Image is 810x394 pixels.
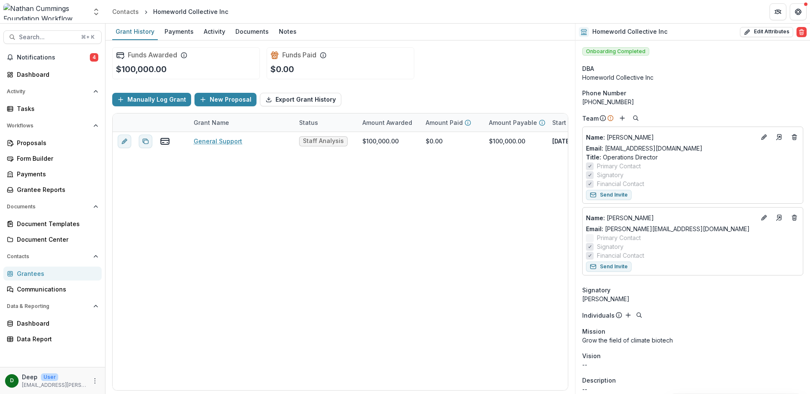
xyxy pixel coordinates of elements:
[582,114,599,123] p: Team
[586,225,603,232] span: Email:
[426,137,443,146] div: $0.00
[597,233,641,242] span: Primary Contact
[160,136,170,146] button: view-payments
[3,151,102,165] a: Form Builder
[17,219,95,228] div: Document Templates
[362,137,399,146] div: $100,000.00
[3,102,102,116] a: Tasks
[3,167,102,181] a: Payments
[7,204,90,210] span: Documents
[10,378,14,383] div: Deep
[7,123,90,129] span: Workflows
[3,3,87,20] img: Nathan Cummings Foundation Workflow Sandbox logo
[118,135,131,148] button: edit
[421,113,484,132] div: Amount Paid
[547,113,610,132] div: Start Date
[17,170,95,178] div: Payments
[597,242,624,251] span: Signatory
[586,214,605,221] span: Name :
[232,25,272,38] div: Documents
[586,213,756,222] p: [PERSON_NAME]
[552,137,571,146] p: [DATE]
[153,7,228,16] div: Homeworld Collective Inc
[17,54,90,61] span: Notifications
[17,335,95,343] div: Data Report
[634,310,644,320] button: Search
[769,3,786,20] button: Partners
[3,300,102,313] button: Open Data & Reporting
[586,144,702,153] a: Email: [EMAIL_ADDRESS][DOMAIN_NAME]
[617,113,627,123] button: Add
[90,53,98,62] span: 4
[17,185,95,194] div: Grantee Reports
[586,133,756,142] p: [PERSON_NAME]
[294,118,323,127] div: Status
[582,294,803,303] div: [PERSON_NAME]
[586,145,603,152] span: Email:
[17,138,95,147] div: Proposals
[586,213,756,222] a: Name: [PERSON_NAME]
[796,27,807,37] button: Delete
[547,118,587,127] div: Start Date
[161,24,197,40] a: Payments
[79,32,96,42] div: ⌘ + K
[582,360,803,369] p: --
[275,24,300,40] a: Notes
[582,73,803,82] div: Homeworld Collective Inc
[582,351,601,360] span: Vision
[189,118,234,127] div: Grant Name
[3,316,102,330] a: Dashboard
[22,381,86,389] p: [EMAIL_ADDRESS][PERSON_NAME][DOMAIN_NAME]
[7,303,90,309] span: Data & Reporting
[759,132,769,142] button: Edit
[260,93,341,106] button: Export Grant History
[489,118,537,127] p: Amount Payable
[582,64,594,73] span: DBA
[790,3,807,20] button: Get Help
[582,327,605,336] span: Mission
[17,70,95,79] div: Dashboard
[582,336,803,345] p: Grow the field of climate biotech
[270,63,294,76] p: $0.00
[582,89,626,97] span: Phone Number
[161,25,197,38] div: Payments
[586,262,632,272] button: Send Invite
[357,118,417,127] div: Amount Awarded
[3,267,102,281] a: Grantees
[631,113,641,123] button: Search
[484,113,547,132] div: Amount Payable
[200,24,229,40] a: Activity
[112,7,139,16] div: Contacts
[3,119,102,132] button: Open Workflows
[582,47,649,56] span: Onboarding Completed
[17,104,95,113] div: Tasks
[194,137,242,146] a: General Support
[194,93,256,106] button: New Proposal
[7,89,90,94] span: Activity
[139,135,152,148] button: Duplicate proposal
[17,269,95,278] div: Grantees
[426,118,463,127] p: Amount Paid
[789,132,799,142] button: Deletes
[789,213,799,223] button: Deletes
[90,376,100,386] button: More
[189,113,294,132] div: Grant Name
[582,311,615,320] p: Individuals
[17,154,95,163] div: Form Builder
[17,235,95,244] div: Document Center
[3,217,102,231] a: Document Templates
[582,376,616,385] span: Description
[3,332,102,346] a: Data Report
[623,310,633,320] button: Add
[592,28,667,35] h2: Homeworld Collective Inc
[586,134,605,141] span: Name :
[3,67,102,81] a: Dashboard
[3,250,102,263] button: Open Contacts
[586,224,750,233] a: Email: [PERSON_NAME][EMAIL_ADDRESS][DOMAIN_NAME]
[232,24,272,40] a: Documents
[3,51,102,64] button: Notifications4
[586,154,601,161] span: Title :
